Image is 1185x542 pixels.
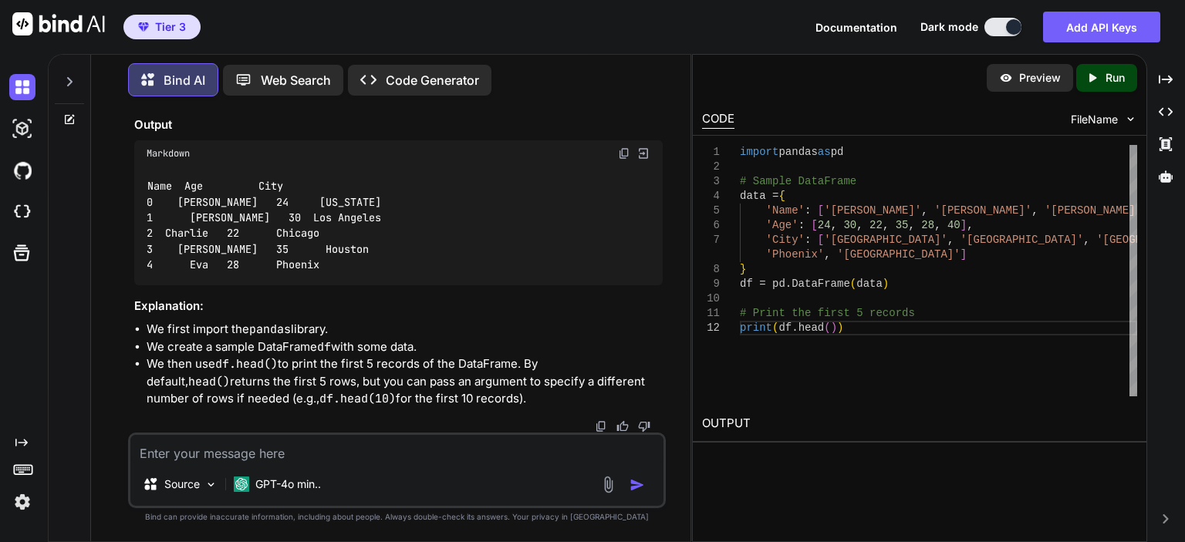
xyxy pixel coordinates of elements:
[766,248,825,261] span: 'Phoenix'
[702,277,720,291] div: 9
[255,476,321,492] p: GPT-4o min..
[9,157,35,183] img: githubDark
[920,19,978,35] span: Dark mode
[1031,204,1038,217] span: ,
[740,263,746,275] span: }
[779,190,785,202] span: {
[702,145,720,160] div: 1
[595,420,607,433] img: copy
[147,147,190,160] span: Markdown
[815,19,897,35] button: Documentation
[155,19,186,35] span: Tier 3
[960,248,967,261] span: ]
[702,189,720,204] div: 4
[740,190,778,202] span: data =
[815,21,897,34] span: Documentation
[204,478,218,491] img: Pick Models
[147,355,663,408] li: We then use to print the first 5 records of the DataFrame. By default, returns the first 5 rows, ...
[215,356,278,372] code: df.head()
[702,204,720,218] div: 5
[766,234,805,246] span: 'City'
[934,204,1031,217] span: '[PERSON_NAME]'
[386,71,479,89] p: Code Generator
[164,476,200,492] p: Source
[134,298,663,315] h3: Explanation:
[766,204,805,217] span: 'Name'
[934,219,940,231] span: ,
[921,219,934,231] span: 28
[147,180,381,272] span: Name Age City 0 [PERSON_NAME] 24 [US_STATE] 1 [PERSON_NAME] 30 Los Angeles 2 Charlie 22 Chicago 3...
[702,291,720,306] div: 10
[921,204,927,217] span: ,
[249,321,291,337] code: pandas
[818,234,824,246] span: [
[856,278,883,290] span: data
[147,338,663,356] li: We create a sample DataFrame with some data.
[1106,70,1125,86] p: Run
[128,511,666,523] p: Bind can provide inaccurate information, including about people. Always double-check its answers....
[1045,204,1142,217] span: '[PERSON_NAME]'
[702,160,720,174] div: 2
[317,339,331,355] code: df
[947,234,954,246] span: ,
[824,234,947,246] span: '[GEOGRAPHIC_DATA]'
[831,146,844,158] span: pd
[812,219,818,231] span: [
[319,391,396,406] code: df.head(10)
[896,219,909,231] span: 35
[702,262,720,277] div: 8
[740,175,856,187] span: # Sample DataFrame
[740,278,850,290] span: df = pd.DataFrame
[12,12,105,35] img: Bind AI
[740,307,915,319] span: # Print the first 5 records
[837,321,843,334] span: )
[638,420,650,433] img: dislike
[1124,113,1137,126] img: chevron down
[1071,112,1118,127] span: FileName
[831,321,837,334] span: )
[967,219,973,231] span: ,
[702,321,720,335] div: 12
[824,248,830,261] span: ,
[147,321,663,338] li: We first import the library.
[805,234,811,246] span: :
[702,174,720,189] div: 3
[702,233,720,247] div: 7
[9,74,35,100] img: darkChat
[134,116,663,134] h3: Output
[947,219,960,231] span: 40
[618,147,630,160] img: copy
[234,476,249,492] img: GPT-4o mini
[1043,12,1160,42] button: Add API Keys
[798,219,805,231] span: :
[999,71,1013,85] img: preview
[630,477,645,493] img: icon
[818,146,831,158] span: as
[844,219,857,231] span: 30
[856,219,863,231] span: ,
[1083,234,1089,246] span: ,
[869,219,883,231] span: 22
[779,321,825,334] span: df.head
[188,374,230,389] code: head()
[9,199,35,225] img: cloudideIcon
[837,248,960,261] span: '[GEOGRAPHIC_DATA]'
[740,321,772,334] span: print
[883,219,889,231] span: ,
[693,406,1146,442] h2: OUTPUT
[960,234,1084,246] span: '[GEOGRAPHIC_DATA]'
[740,146,778,158] span: import
[960,219,967,231] span: ]
[616,420,629,433] img: like
[831,219,837,231] span: ,
[909,219,915,231] span: ,
[850,278,856,290] span: (
[9,489,35,515] img: settings
[138,22,149,32] img: premium
[805,204,811,217] span: :
[702,110,734,129] div: CODE
[818,219,831,231] span: 24
[9,116,35,142] img: darkAi-studio
[123,15,201,39] button: premiumTier 3
[772,321,778,334] span: (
